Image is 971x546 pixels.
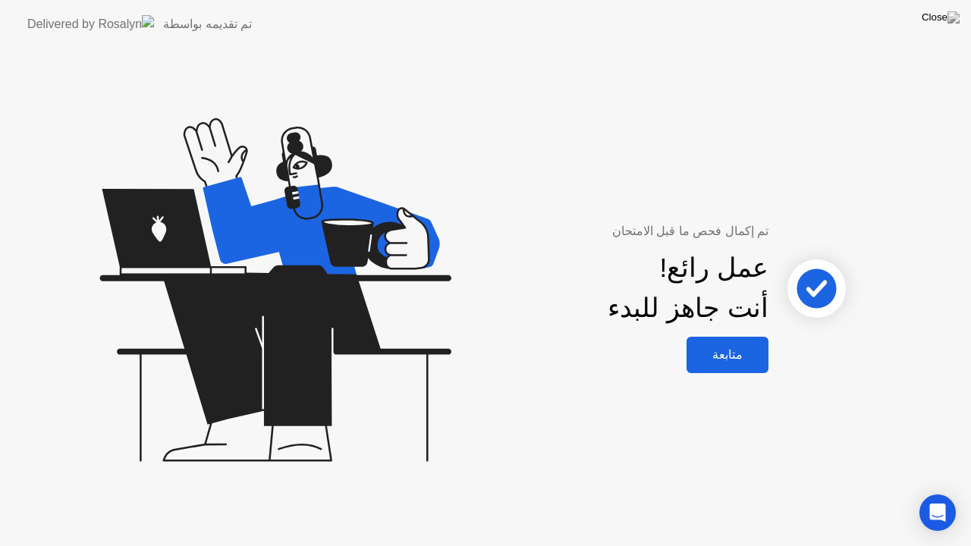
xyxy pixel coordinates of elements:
[919,494,956,531] div: Open Intercom Messenger
[455,222,768,240] div: تم إكمال فحص ما قبل الامتحان
[163,15,252,33] div: تم تقديمه بواسطة
[27,15,154,33] img: Delivered by Rosalyn
[691,347,764,362] div: متابعة
[608,248,768,328] div: عمل رائع! أنت جاهز للبدء
[687,337,768,373] button: متابعة
[922,11,960,24] img: Close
